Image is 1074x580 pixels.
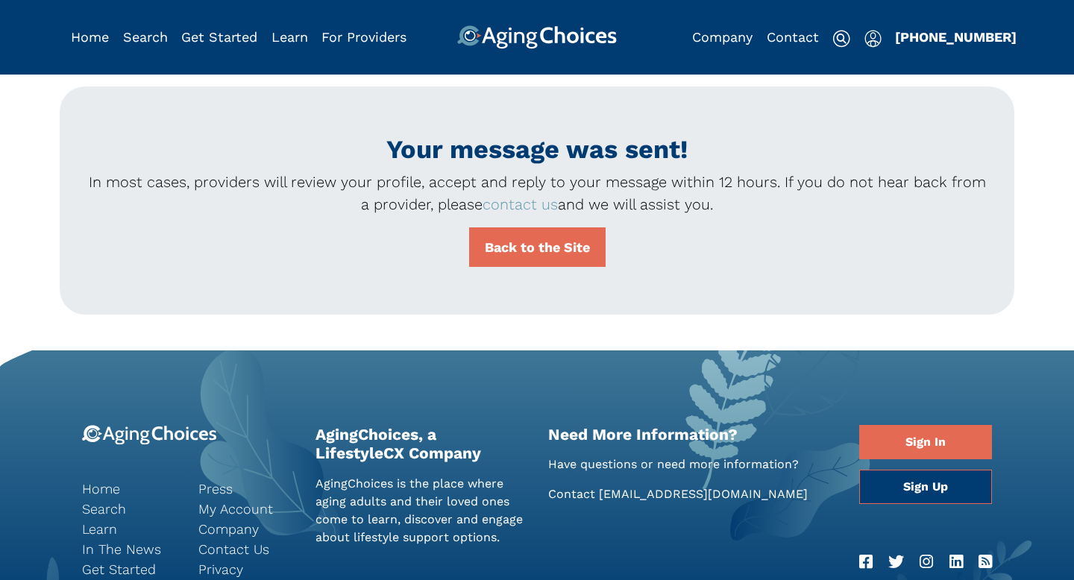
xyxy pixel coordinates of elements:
div: Popover trigger [123,25,168,49]
a: Company [198,519,292,539]
h2: AgingChoices, a LifestyleCX Company [315,425,527,462]
a: Back to the Site [469,227,606,267]
a: Facebook [859,550,873,574]
a: Search [123,29,168,45]
a: Learn [82,519,176,539]
a: My Account [198,499,292,519]
img: 9-logo.svg [82,425,217,445]
a: Get Started [82,559,176,579]
a: [PHONE_NUMBER] [895,29,1017,45]
a: RSS Feed [979,550,992,574]
a: Search [82,499,176,519]
a: Instagram [920,550,933,574]
p: In most cases, providers will review your profile, accept and reply to your message within 12 hou... [84,171,990,215]
a: Contact Us [198,539,292,559]
a: Home [71,29,109,45]
a: Sign Up [859,470,992,504]
img: search-icon.svg [832,30,850,48]
p: Have questions or need more information? [548,456,837,473]
a: contact us [483,195,558,213]
h1: Your message was sent! [84,134,990,165]
a: Get Started [181,29,257,45]
p: Contact [548,485,837,503]
a: LinkedIn [949,550,963,574]
p: AgingChoices is the place where aging adults and their loved ones come to learn, discover and eng... [315,475,527,546]
a: In The News [82,539,176,559]
a: Twitter [888,550,904,574]
a: Privacy [198,559,292,579]
img: user-icon.svg [864,30,882,48]
a: Sign In [859,425,992,459]
a: Press [198,479,292,499]
img: AgingChoices [457,25,617,49]
a: Home [82,479,176,499]
a: Company [692,29,753,45]
a: Contact [767,29,819,45]
div: Popover trigger [864,25,882,49]
a: Learn [271,29,308,45]
h2: Need More Information? [548,425,837,444]
a: [EMAIL_ADDRESS][DOMAIN_NAME] [599,487,808,501]
a: For Providers [321,29,406,45]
